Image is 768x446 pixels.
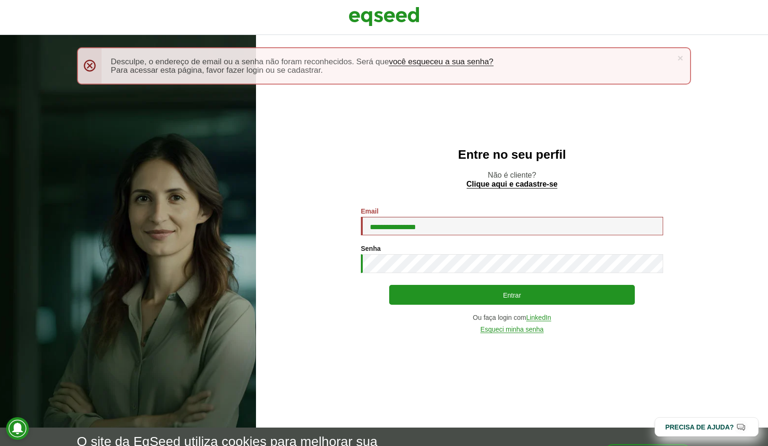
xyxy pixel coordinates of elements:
img: EqSeed Logo [349,5,419,28]
li: Desculpe, o endereço de email ou a senha não foram reconhecidos. Será que [111,58,672,66]
a: Esqueci minha senha [480,326,544,333]
label: Email [361,208,378,214]
label: Senha [361,245,381,252]
button: Entrar [389,285,635,305]
a: LinkedIn [526,314,551,321]
li: Para acessar esta página, favor fazer login ou se cadastrar. [111,66,672,74]
a: × [677,53,683,63]
h2: Entre no seu perfil [275,148,749,162]
p: Não é cliente? [275,171,749,189]
a: você esqueceu a sua senha? [389,58,493,66]
div: Ou faça login com [361,314,663,321]
a: Clique aqui e cadastre-se [467,180,558,189]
